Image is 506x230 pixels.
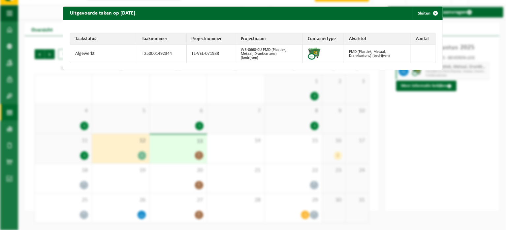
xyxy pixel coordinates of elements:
[236,33,303,45] th: Projectnaam
[411,33,436,45] th: Aantal
[344,33,411,45] th: Afvalstof
[63,7,142,19] h2: Uitgevoerde taken op [DATE]
[308,47,321,60] img: WB-0660-CU
[303,33,344,45] th: Containertype
[187,33,236,45] th: Projectnummer
[70,33,137,45] th: Taakstatus
[70,45,137,63] td: Afgewerkt
[137,45,187,63] td: T250001492344
[413,7,442,20] button: Sluiten
[236,45,303,63] td: WB-0660-CU PMD (Plastiek, Metaal, Drankkartons) (bedrijven)
[187,45,236,63] td: TL-VEL-071988
[137,33,187,45] th: Taaknummer
[344,45,411,63] td: PMD (Plastiek, Metaal, Drankkartons) (bedrijven)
